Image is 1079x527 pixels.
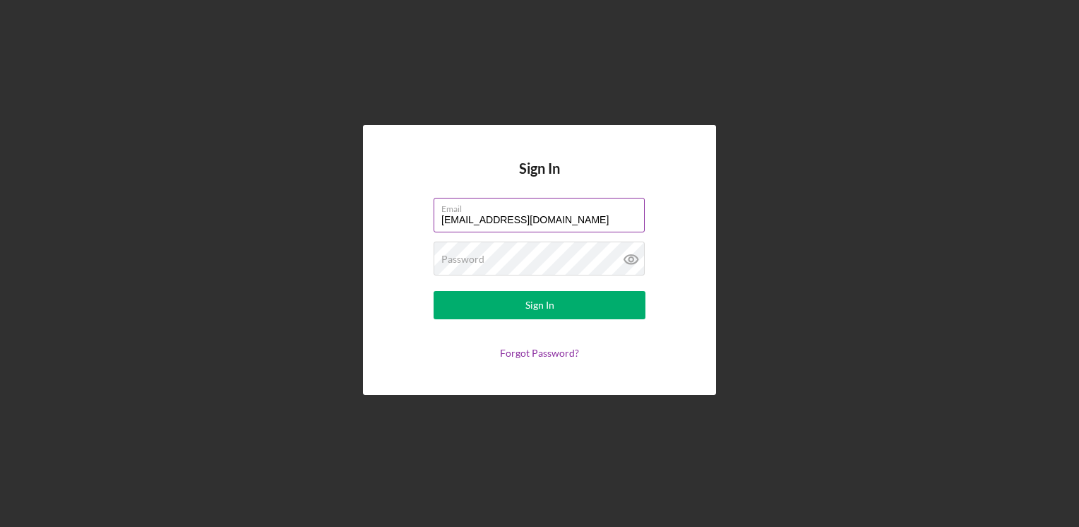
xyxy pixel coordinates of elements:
[441,199,645,214] label: Email
[519,160,560,198] h4: Sign In
[500,347,579,359] a: Forgot Password?
[525,291,554,319] div: Sign In
[441,254,484,265] label: Password
[434,291,645,319] button: Sign In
